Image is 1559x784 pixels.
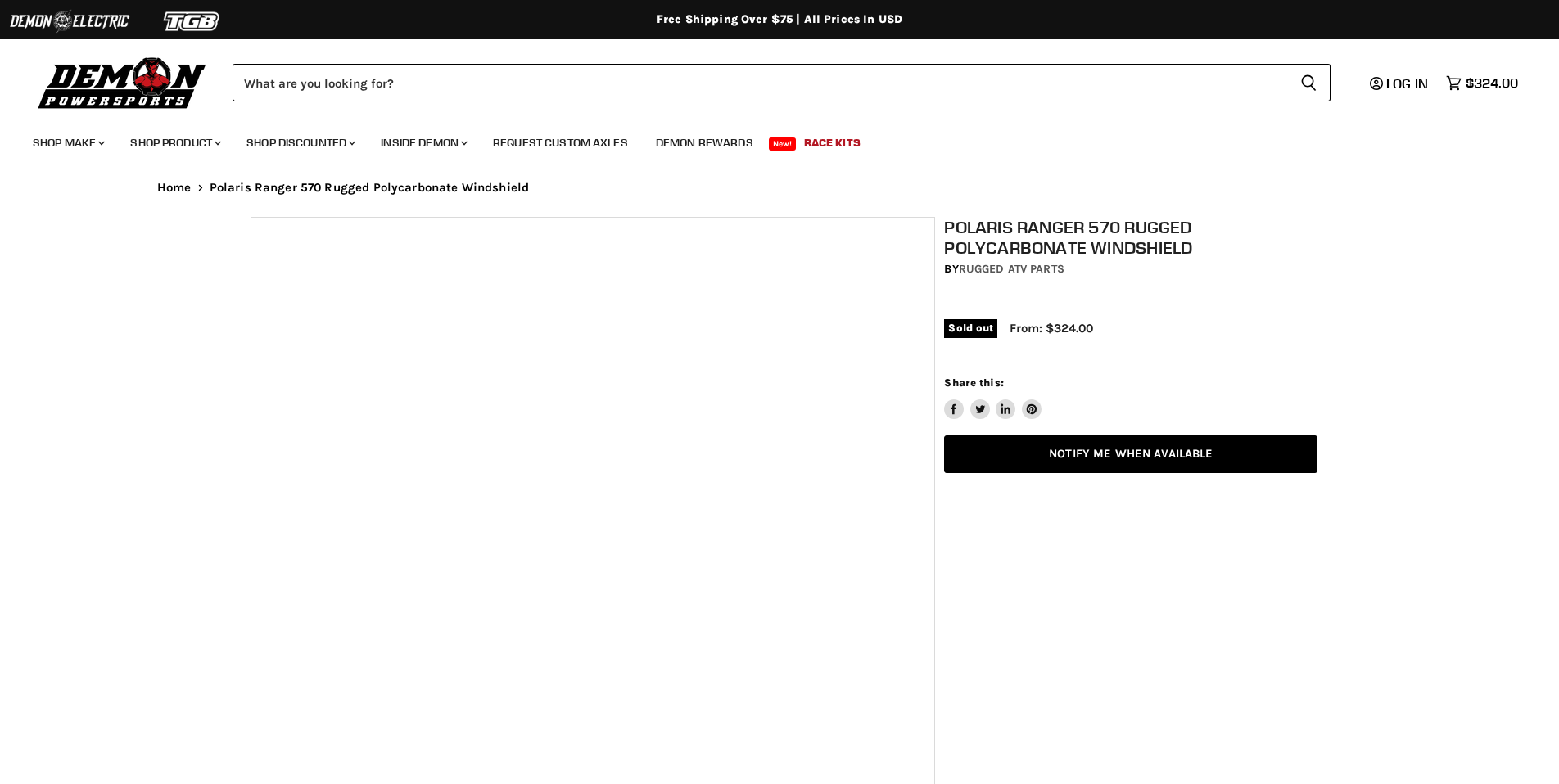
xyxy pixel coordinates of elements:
a: Notify Me When Available [944,435,1317,474]
nav: Breadcrumbs [124,181,1435,195]
a: Race Kits [792,126,873,160]
span: Share this: [944,376,1003,389]
span: Sold out [944,319,997,337]
a: Shop Make [20,126,115,160]
a: Log in [1362,76,1438,91]
a: Demon Rewards [644,126,766,160]
a: $324.00 [1438,71,1526,95]
span: $324.00 [1466,75,1518,91]
div: by [944,260,1317,278]
a: Inside Demon [368,126,477,160]
span: New! [769,137,797,151]
img: Demon Powersports [33,53,212,111]
a: Home [157,181,192,195]
form: Product [233,64,1331,101]
span: Log in [1386,75,1428,92]
a: Request Custom Axles [481,126,640,160]
button: Search [1287,64,1331,101]
h1: Polaris Ranger 570 Rugged Polycarbonate Windshield [944,217,1317,258]
img: TGB Logo 2 [131,6,254,37]
img: Demon Electric Logo 2 [8,6,131,37]
a: Shop Discounted [234,126,365,160]
span: From: $324.00 [1010,321,1093,336]
ul: Main menu [20,119,1514,160]
aside: Share this: [944,376,1042,419]
span: Polaris Ranger 570 Rugged Polycarbonate Windshield [210,181,530,195]
a: Shop Product [118,126,231,160]
a: Rugged ATV Parts [959,262,1064,276]
input: Search [233,64,1287,101]
div: Free Shipping Over $75 | All Prices In USD [124,12,1435,27]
